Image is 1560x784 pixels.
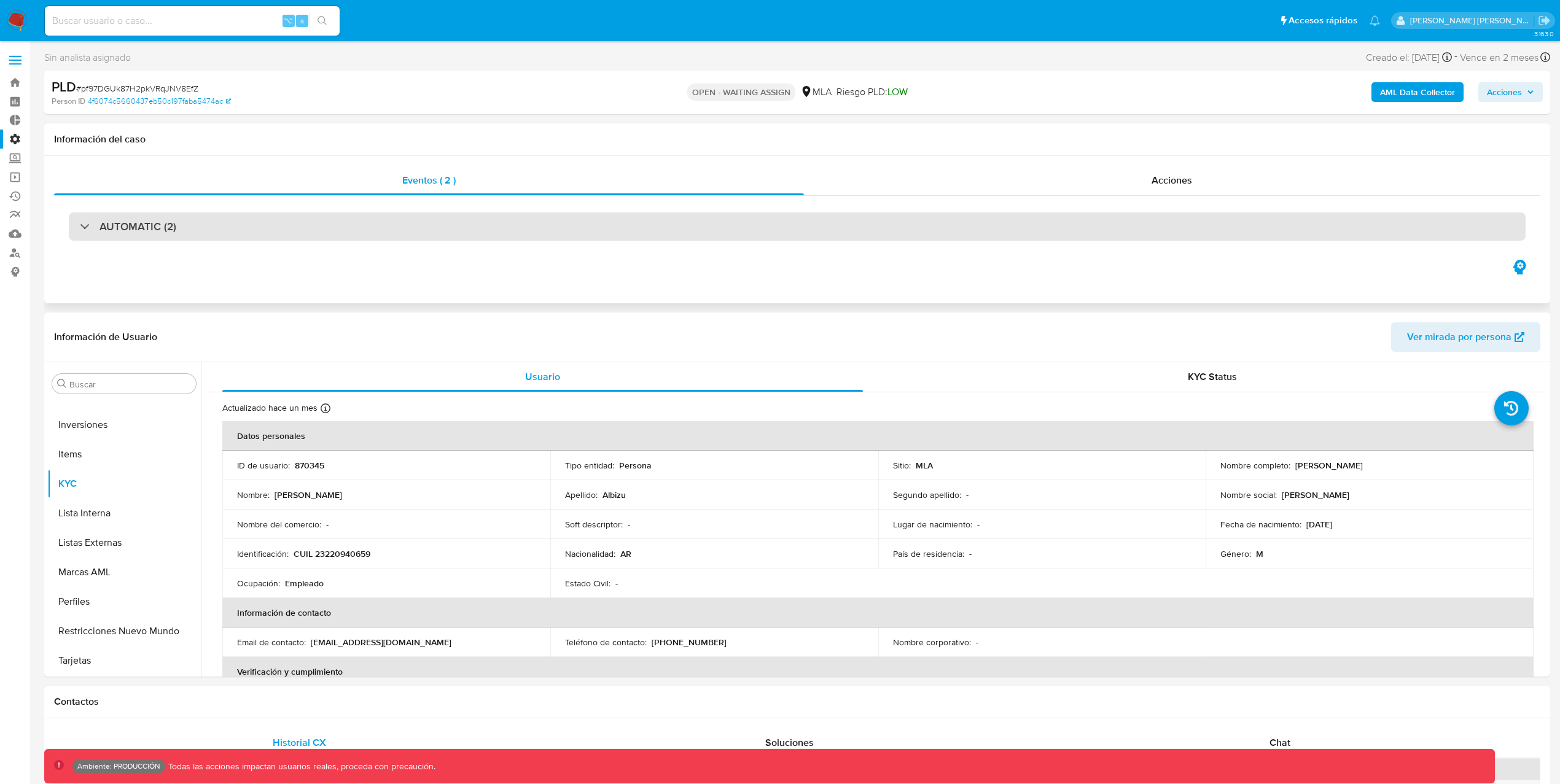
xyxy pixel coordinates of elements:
span: Ver mirada por persona [1407,322,1511,352]
p: 870345 [295,460,324,471]
p: - [615,578,618,589]
p: [PERSON_NAME] [1282,489,1349,500]
span: Chat [1269,735,1290,750]
p: Estado Civil : [565,578,610,589]
p: Nombre completo : [1220,460,1290,471]
p: Nombre corporativo : [893,637,971,648]
button: Restricciones Nuevo Mundo [47,616,201,646]
a: Notificaciones [1370,15,1380,26]
span: Historial CX [273,735,326,750]
p: Nacionalidad : [565,548,615,559]
p: - [628,519,630,530]
a: 4f6074c5660437eb50c197faba5474ac [88,96,231,107]
th: Datos personales [222,421,1534,451]
button: Buscar [57,379,67,389]
span: ⌥ [284,15,293,26]
p: - [966,489,969,500]
b: AML Data Collector [1380,82,1455,102]
button: Ver mirada por persona [1391,322,1540,352]
button: Lista Interna [47,499,201,528]
span: Eventos ( 2 ) [402,173,456,187]
p: Todas las acciones impactan usuarios reales, proceda con precaución. [165,761,435,772]
p: Email de contacto : [237,637,306,648]
p: M [1256,548,1263,559]
p: OPEN - WAITING ASSIGN [687,83,795,101]
button: Items [47,440,201,469]
input: Buscar [69,379,191,390]
div: AUTOMATIC (2) [69,212,1526,241]
p: Identificación : [237,548,289,559]
button: Listas Externas [47,528,201,557]
button: KYC [47,469,201,499]
th: Información de contacto [222,598,1534,627]
button: search-icon [310,12,335,29]
p: Sitio : [893,460,911,471]
p: Soft descriptor : [565,519,623,530]
p: [PHONE_NUMBER] [652,637,727,648]
p: Teléfono de contacto : [565,637,647,648]
p: Actualizado hace un mes [222,402,318,414]
p: Albizu [603,489,626,500]
b: Person ID [52,96,85,107]
span: Soluciones [765,735,814,750]
p: Ocupación : [237,578,280,589]
p: Lugar de nacimiento : [893,519,972,530]
button: Inversiones [47,410,201,440]
p: Segundo apellido : [893,489,961,500]
p: Fecha de nacimiento : [1220,519,1301,530]
p: Ambiente: PRODUCCIÓN [77,764,160,769]
button: Acciones [1478,82,1543,102]
p: Nombre social : [1220,489,1277,500]
p: [PERSON_NAME] [1295,460,1363,471]
p: País de residencia : [893,548,964,559]
th: Verificación y cumplimiento [222,657,1534,686]
h1: Contactos [54,696,1540,708]
p: CUIL 23220940659 [294,548,370,559]
span: Acciones [1487,82,1522,102]
p: ID de usuario : [237,460,290,471]
b: PLD [52,77,76,96]
p: - [326,519,329,530]
button: Marcas AML [47,557,201,587]
p: Tipo entidad : [565,460,614,471]
span: Sin analista asignado [44,51,131,64]
p: leidy.martinez@mercadolibre.com.co [1410,15,1534,26]
p: Nombre : [237,489,270,500]
h3: AUTOMATIC (2) [99,220,176,233]
p: AR [620,548,631,559]
p: Empleado [285,578,324,589]
span: Acciones [1152,173,1192,187]
div: MLA [800,85,832,99]
p: [DATE] [1306,519,1332,530]
p: MLA [916,460,933,471]
span: KYC Status [1188,370,1237,384]
p: [EMAIL_ADDRESS][DOMAIN_NAME] [311,637,451,648]
div: Creado el: [DATE] [1366,49,1452,66]
p: Apellido : [565,489,598,500]
p: Persona [619,460,652,471]
span: Riesgo PLD: [837,85,908,99]
span: s [300,15,304,26]
p: - [969,548,972,559]
button: AML Data Collector [1371,82,1464,102]
input: Buscar usuario o caso... [45,13,340,29]
span: Usuario [525,370,560,384]
h1: Información de Usuario [54,331,157,343]
p: - [976,637,978,648]
button: Tarjetas [47,646,201,675]
p: Nombre del comercio : [237,519,321,530]
p: Género : [1220,548,1251,559]
span: Vence en 2 meses [1460,51,1539,64]
span: LOW [887,85,908,99]
button: Perfiles [47,587,201,616]
a: Salir [1538,14,1551,27]
p: - [977,519,980,530]
span: # pf97DGUk87H2pkVRqJNV8EfZ [76,82,198,95]
span: - [1454,49,1457,66]
h1: Información del caso [54,133,1540,146]
span: Accesos rápidos [1289,14,1357,27]
p: [PERSON_NAME] [275,489,342,500]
